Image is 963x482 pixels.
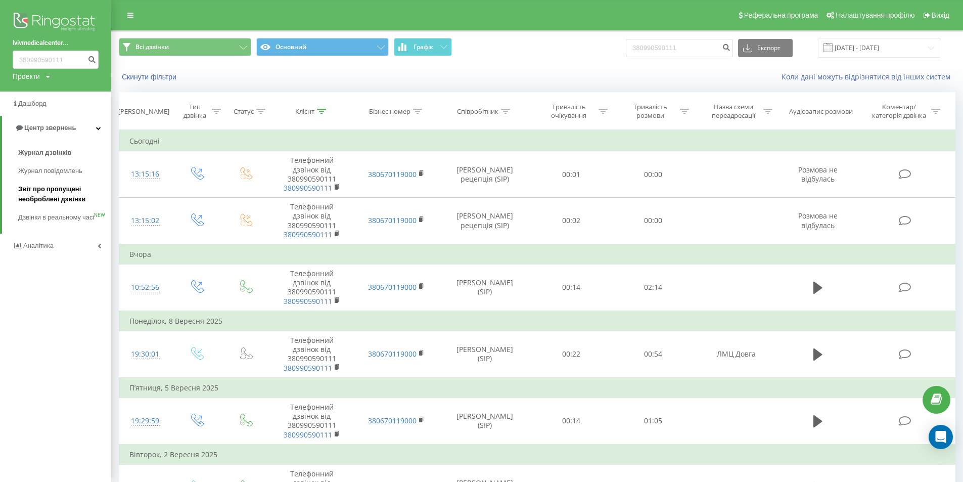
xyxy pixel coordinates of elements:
td: [PERSON_NAME] рецепція (SIP) [439,198,530,244]
span: Дашборд [18,100,47,107]
td: [PERSON_NAME] (SIP) [439,398,530,444]
a: Звіт про пропущені необроблені дзвінки [18,180,111,208]
td: Телефонний дзвінок від 380990590111 [269,331,354,378]
span: Графік [414,43,433,51]
div: Тип дзвінка [180,103,209,120]
a: Журнал повідомлень [18,162,111,180]
a: 380670119000 [368,282,417,292]
a: lvivmedicalcenter... [13,38,99,48]
span: Дзвінки в реальному часі [18,212,94,223]
input: Пошук за номером [13,51,99,69]
a: 380670119000 [368,169,417,179]
img: Ringostat logo [13,10,99,35]
input: Пошук за номером [626,39,733,57]
td: Телефонний дзвінок від 380990590111 [269,198,354,244]
td: ЛМЦ Довга [694,331,778,378]
a: 380670119000 [368,215,417,225]
a: Центр звернень [2,116,111,140]
div: Клієнт [295,107,314,116]
span: Центр звернень [24,124,76,132]
td: 00:22 [530,331,612,378]
td: [PERSON_NAME] (SIP) [439,331,530,378]
td: П’ятниця, 5 Вересня 2025 [119,378,955,398]
div: Назва схеми переадресації [707,103,761,120]
button: Експорт [738,39,793,57]
button: Основний [256,38,389,56]
span: Налаштування профілю [836,11,914,19]
div: 10:52:56 [129,278,161,297]
td: Телефонний дзвінок від 380990590111 [269,265,354,311]
span: Аналiтика [23,242,54,249]
div: Проекти [13,71,40,81]
div: Тривалість розмови [623,103,677,120]
span: Розмова не відбулась [798,211,838,230]
a: 380670119000 [368,349,417,359]
td: Вівторок, 2 Вересня 2025 [119,445,955,465]
div: 13:15:16 [129,164,161,184]
div: [PERSON_NAME] [118,107,169,116]
div: Аудіозапис розмови [789,107,853,116]
span: Звіт про пропущені необроблені дзвінки [18,184,106,204]
button: Скинути фільтри [119,72,181,81]
td: [PERSON_NAME] (SIP) [439,265,530,311]
td: 00:02 [530,198,612,244]
td: [PERSON_NAME] рецепція (SIP) [439,151,530,198]
div: 19:30:01 [129,344,161,364]
div: Бізнес номер [369,107,410,116]
div: Тривалість очікування [542,103,596,120]
td: 01:05 [612,398,694,444]
td: 00:54 [612,331,694,378]
a: 380990590111 [284,363,332,373]
td: Телефонний дзвінок від 380990590111 [269,398,354,444]
td: 00:14 [530,398,612,444]
td: 00:00 [612,151,694,198]
td: 02:14 [612,265,694,311]
td: 00:00 [612,198,694,244]
a: 380670119000 [368,416,417,425]
div: 19:29:59 [129,411,161,431]
span: Реферальна програма [744,11,818,19]
div: Співробітник [457,107,498,116]
span: Всі дзвінки [135,43,169,51]
a: Коли дані можуть відрізнятися вiд інших систем [782,72,955,81]
td: Телефонний дзвінок від 380990590111 [269,151,354,198]
a: 380990590111 [284,430,332,440]
td: 00:01 [530,151,612,198]
button: Графік [394,38,452,56]
a: 380990590111 [284,183,332,193]
span: Вихід [932,11,949,19]
div: Open Intercom Messenger [929,425,953,449]
button: Всі дзвінки [119,38,251,56]
a: Журнал дзвінків [18,144,111,162]
div: Коментар/категорія дзвінка [869,103,929,120]
a: 380990590111 [284,296,332,306]
a: 380990590111 [284,230,332,239]
td: Вчора [119,244,955,265]
span: Розмова не відбулась [798,165,838,184]
td: Понеділок, 8 Вересня 2025 [119,311,955,331]
span: Журнал дзвінків [18,148,72,158]
div: Статус [234,107,254,116]
td: 00:14 [530,265,612,311]
a: Дзвінки в реальному часіNEW [18,208,111,227]
span: Журнал повідомлень [18,166,82,176]
div: 13:15:02 [129,211,161,231]
td: Сьогодні [119,131,955,151]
